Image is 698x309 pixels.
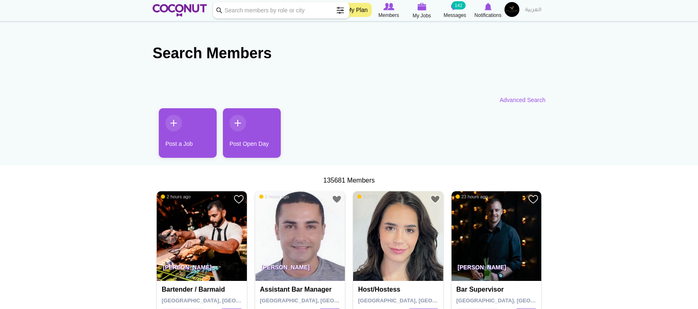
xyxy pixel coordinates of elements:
input: Search members by role or city [213,2,349,19]
span: 2 hours ago [259,194,289,200]
a: العربية [521,2,545,19]
h4: Assistant bar manager [260,286,342,293]
span: 2 hours ago [161,194,191,200]
a: Add to Favourites [528,194,538,204]
a: Add to Favourites [430,194,440,204]
span: Notifications [474,11,501,19]
h4: Host/Hostess [358,286,440,293]
span: Messages [444,11,466,19]
span: [GEOGRAPHIC_DATA], [GEOGRAPHIC_DATA] [162,297,280,304]
img: My Jobs [417,3,426,10]
span: [GEOGRAPHIC_DATA], [GEOGRAPHIC_DATA] [358,297,476,304]
a: My Plan [342,3,372,17]
h2: Search Members [153,43,545,63]
li: 2 / 2 [217,108,275,164]
a: Notifications Notifications [471,2,504,19]
a: Post a Job [159,108,217,158]
div: 135681 Members [153,176,545,185]
li: 1 / 2 [153,108,210,164]
a: Post Open Day [223,108,281,158]
p: [PERSON_NAME] [157,258,247,281]
img: Notifications [485,3,492,10]
span: 23 hours ago [456,194,488,200]
h4: Bartender / Barmaid [162,286,244,293]
img: Messages [451,3,459,10]
small: 142 [452,1,466,10]
span: [DATE] [357,194,378,200]
a: Add to Favourites [234,194,244,204]
h4: Bar Supervisor [457,286,539,293]
a: Advanced Search [500,96,545,104]
a: My Jobs My Jobs [405,2,438,20]
p: [PERSON_NAME] [452,258,542,281]
a: Add to Favourites [332,194,342,204]
span: Members [378,11,399,19]
span: My Jobs [413,12,431,20]
a: Messages Messages 142 [438,2,471,19]
span: [GEOGRAPHIC_DATA], [GEOGRAPHIC_DATA] [457,297,574,304]
span: [GEOGRAPHIC_DATA], [GEOGRAPHIC_DATA] [260,297,378,304]
img: Home [153,4,207,17]
a: Browse Members Members [372,2,405,19]
p: [PERSON_NAME] [255,258,345,281]
img: Browse Members [383,3,394,10]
